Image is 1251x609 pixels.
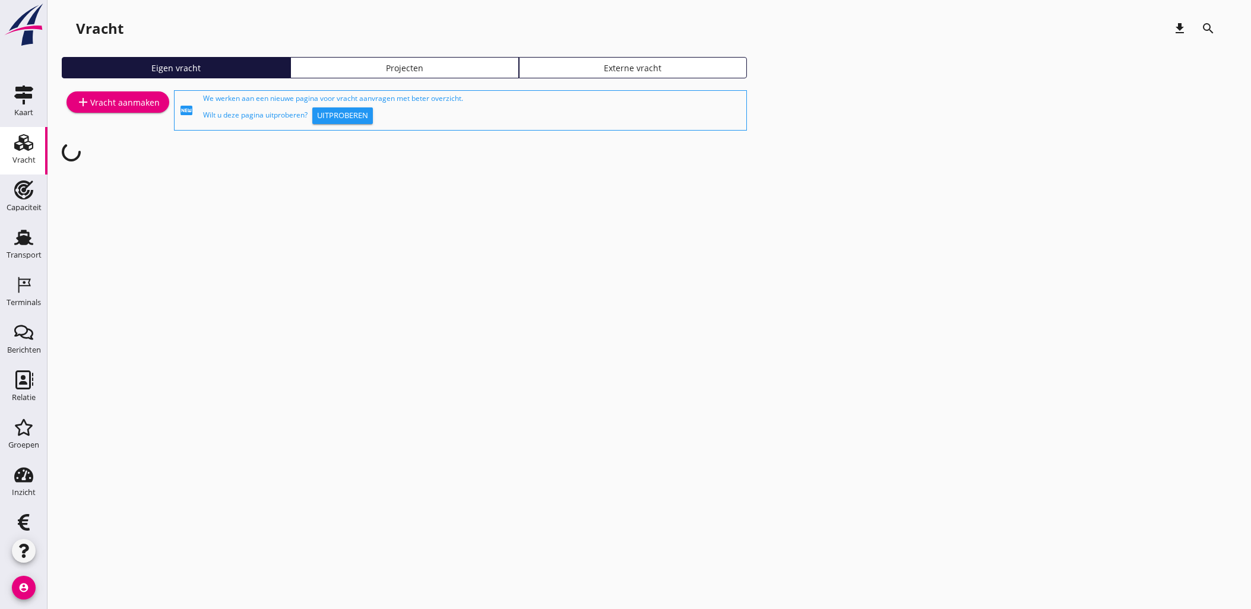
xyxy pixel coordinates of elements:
[66,91,169,113] a: Vracht aanmaken
[7,346,41,354] div: Berichten
[524,62,742,74] div: Externe vracht
[8,441,39,449] div: Groepen
[62,57,290,78] a: Eigen vracht
[12,156,36,164] div: Vracht
[12,576,36,600] i: account_circle
[2,3,45,47] img: logo-small.a267ee39.svg
[14,109,33,116] div: Kaart
[7,251,42,259] div: Transport
[76,19,123,38] div: Vracht
[7,299,41,306] div: Terminals
[519,57,748,78] a: Externe vracht
[7,204,42,211] div: Capaciteit
[12,394,36,401] div: Relatie
[1201,21,1215,36] i: search
[76,95,160,109] div: Vracht aanmaken
[203,93,742,128] div: We werken aan een nieuwe pagina voor vracht aanvragen met beter overzicht. Wilt u deze pagina uit...
[179,103,194,118] i: fiber_new
[1173,21,1187,36] i: download
[76,95,90,109] i: add
[317,110,368,122] div: Uitproberen
[296,62,514,74] div: Projecten
[290,57,519,78] a: Projecten
[12,489,36,496] div: Inzicht
[312,107,373,124] button: Uitproberen
[67,62,285,74] div: Eigen vracht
